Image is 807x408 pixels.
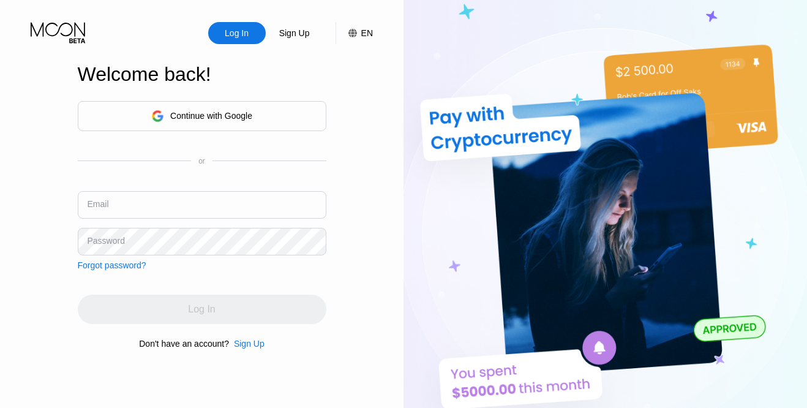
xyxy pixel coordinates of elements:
[198,157,205,165] div: or
[229,339,265,349] div: Sign Up
[139,339,229,349] div: Don't have an account?
[170,111,252,121] div: Continue with Google
[223,27,250,39] div: Log In
[278,27,311,39] div: Sign Up
[78,101,326,131] div: Continue with Google
[78,260,146,270] div: Forgot password?
[208,22,266,44] div: Log In
[234,339,265,349] div: Sign Up
[88,236,125,246] div: Password
[361,28,373,38] div: EN
[88,199,109,209] div: Email
[78,63,326,86] div: Welcome back!
[266,22,323,44] div: Sign Up
[336,22,373,44] div: EN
